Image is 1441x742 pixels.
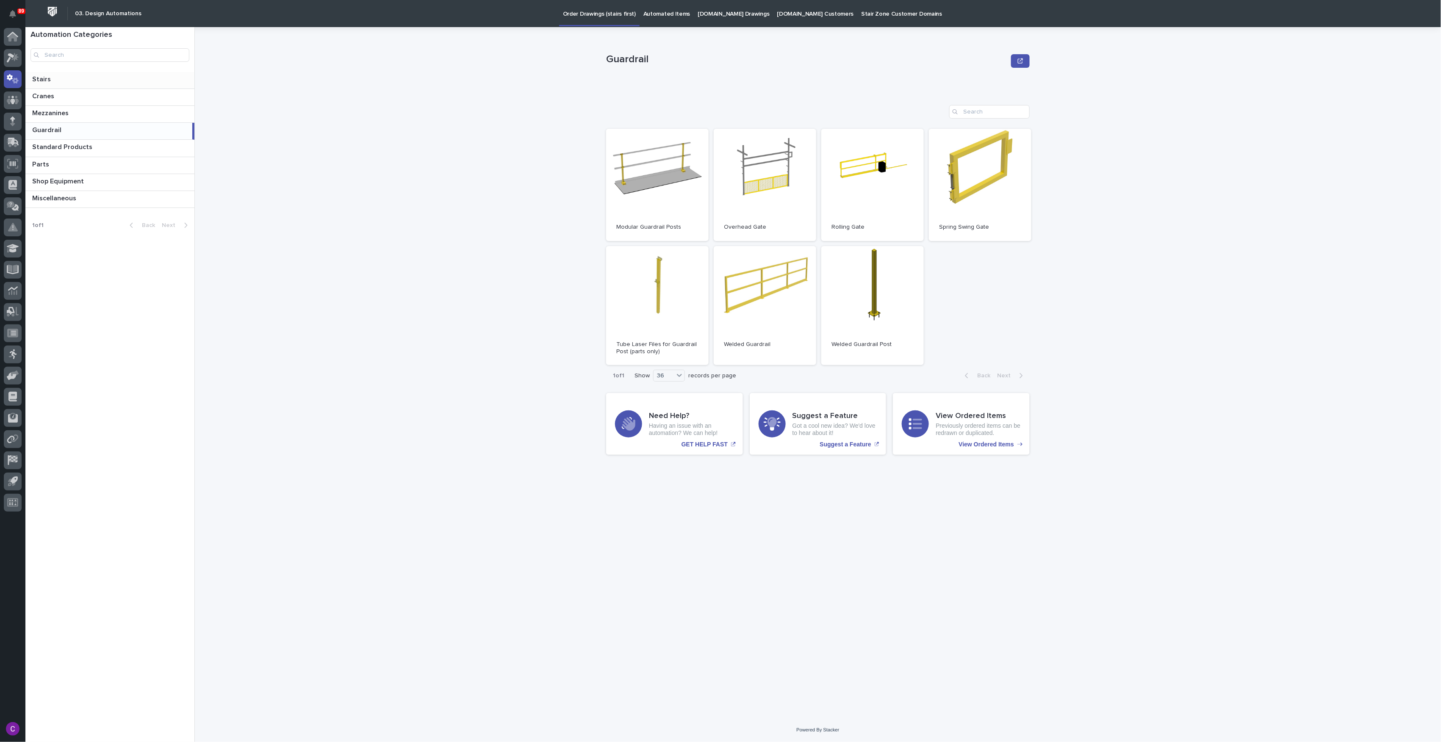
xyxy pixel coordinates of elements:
h2: 03. Design Automations [75,10,141,17]
a: MezzaninesMezzanines [25,106,194,123]
p: Mezzanines [32,108,70,117]
a: StairsStairs [25,72,194,89]
p: Standard Products [32,141,94,151]
p: Miscellaneous [32,193,78,202]
a: Suggest a Feature [750,393,887,455]
p: Guardrail [32,125,63,134]
a: Spring Swing Gate [929,129,1031,241]
a: Standard ProductsStandard Products [25,140,194,157]
a: Overhead Gate [714,129,816,241]
a: Welded Guardrail Post [821,246,924,365]
p: Stairs [32,74,53,83]
div: Notifications89 [11,10,22,24]
p: Guardrail [606,53,1008,66]
a: Welded Guardrail [714,246,816,365]
button: Back [123,221,158,229]
p: Previously ordered items can be redrawn or duplicated. [936,422,1021,437]
button: Next [994,372,1030,379]
a: GuardrailGuardrail [25,123,194,140]
p: View Ordered Items [959,441,1014,448]
button: Notifications [4,5,22,23]
a: CranesCranes [25,89,194,106]
div: 36 [654,371,674,380]
p: 89 [19,8,24,14]
a: Rolling Gate [821,129,924,241]
p: Shop Equipment [32,176,86,185]
input: Search [949,105,1030,119]
img: Workspace Logo [44,4,60,19]
p: GET HELP FAST [682,441,728,448]
p: records per page [688,372,736,379]
span: Back [137,222,155,228]
p: 1 of 1 [25,215,50,236]
span: Next [162,222,180,228]
a: MiscellaneousMiscellaneous [25,191,194,208]
p: Cranes [32,91,56,100]
p: Got a cool new idea? We'd love to hear about it! [793,422,878,437]
p: Welded Guardrail [724,341,806,348]
p: Welded Guardrail Post [831,341,914,348]
p: Parts [32,159,51,169]
a: PartsParts [25,157,194,174]
input: Search [30,48,189,62]
h3: Suggest a Feature [793,412,878,421]
p: Overhead Gate [724,224,806,231]
a: GET HELP FAST [606,393,743,455]
p: Suggest a Feature [820,441,871,448]
a: Modular Guardrail Posts [606,129,709,241]
a: Powered By Stacker [796,727,839,732]
a: View Ordered Items [893,393,1030,455]
p: Having an issue with an automation? We can help! [649,422,734,437]
p: 1 of 1 [606,365,631,386]
button: Back [958,372,994,379]
p: Modular Guardrail Posts [616,224,698,231]
p: Show [635,372,650,379]
span: Back [972,373,990,379]
p: Tube Laser Files for Guardrail Post (parts only) [616,341,698,355]
a: Tube Laser Files for Guardrail Post (parts only) [606,246,709,365]
p: Spring Swing Gate [939,224,1021,231]
span: Next [997,373,1016,379]
button: users-avatar [4,720,22,738]
a: Shop EquipmentShop Equipment [25,174,194,191]
p: Rolling Gate [831,224,914,231]
h1: Automation Categories [30,30,189,40]
h3: View Ordered Items [936,412,1021,421]
button: Next [158,221,194,229]
h3: Need Help? [649,412,734,421]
